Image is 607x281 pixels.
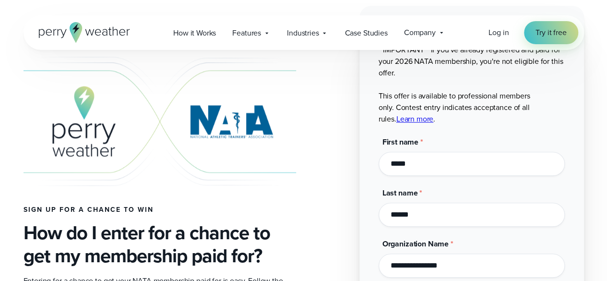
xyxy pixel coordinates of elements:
[232,27,261,39] span: Features
[382,136,418,147] span: First name
[382,238,449,249] span: Organization Name
[24,221,296,268] h3: How do I enter for a chance to get my membership paid for?
[524,21,578,44] a: Try it free
[24,206,296,214] h4: Sign up for a chance to win
[396,113,433,124] a: Learn more
[536,27,566,38] span: Try it free
[382,187,418,198] span: Last name
[404,27,436,38] span: Company
[379,44,565,125] p: **IMPORTANT** If you've already registered and paid for your 2026 NATA membership, you're not eli...
[345,27,387,39] span: Case Studies
[336,23,395,43] a: Case Studies
[287,27,319,39] span: Industries
[488,27,509,38] a: Log in
[165,23,224,43] a: How it Works
[173,27,216,39] span: How it Works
